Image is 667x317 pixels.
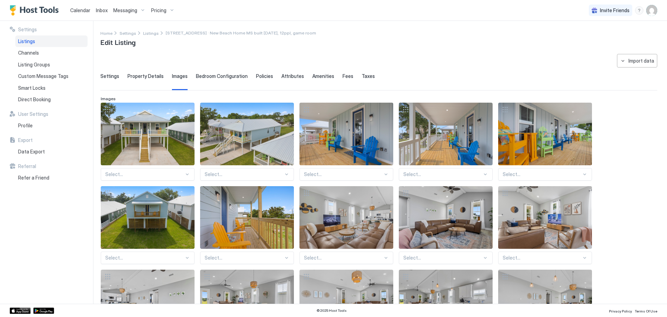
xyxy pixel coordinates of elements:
[343,73,353,79] span: Fees
[18,26,37,33] span: Settings
[166,30,316,35] span: Breadcrumb
[200,103,294,165] div: View image
[15,47,88,59] a: Channels
[200,186,294,249] div: View image
[143,31,159,36] span: Listings
[33,308,54,314] a: Google Play Store
[600,7,629,14] span: Invite Friends
[18,163,36,169] span: Referral
[113,7,137,14] span: Messaging
[18,175,49,181] span: Refer a Friend
[18,50,39,56] span: Channels
[143,29,159,37] a: Listings
[18,149,45,155] span: Data Export
[15,59,88,71] a: Listing Groups
[18,62,50,68] span: Listing Groups
[127,73,164,79] span: Property Details
[609,309,632,313] span: Privacy Policy
[96,7,108,14] a: Inbox
[18,96,51,103] span: Direct Booking
[101,96,116,101] span: Images
[15,94,88,105] a: Direct Booking
[18,73,68,79] span: Custom Message Tags
[399,186,493,249] div: View image
[281,73,304,79] span: Attributes
[18,111,48,117] span: User Settings
[143,29,159,37] div: Breadcrumb
[100,31,113,36] span: Home
[100,37,135,47] span: Edit Listing
[18,137,33,143] span: Export
[299,186,393,249] div: View image
[96,7,108,13] span: Inbox
[312,73,334,79] span: Amenities
[100,29,113,37] a: Home
[101,103,195,165] div: View image
[635,6,643,15] div: menu
[151,7,166,14] span: Pricing
[617,54,657,68] button: Import data
[609,307,632,314] a: Privacy Policy
[10,308,31,314] a: App Store
[10,5,62,16] a: Host Tools Logo
[316,308,347,313] span: © 2025 Host Tools
[18,122,33,129] span: Profile
[15,35,88,47] a: Listings
[100,73,119,79] span: Settings
[101,186,195,249] div: View image
[15,70,88,82] a: Custom Message Tags
[399,103,493,165] div: View image
[635,309,657,313] span: Terms Of Use
[498,103,592,165] div: View image
[18,85,46,91] span: Smart Locks
[172,73,188,79] span: Images
[196,73,248,79] span: Bedroom Configuration
[256,73,273,79] span: Policies
[15,120,88,132] a: Profile
[120,31,136,36] span: Settings
[70,7,90,13] span: Calendar
[18,38,35,45] span: Listings
[628,57,654,64] div: Import data
[15,172,88,184] a: Refer a Friend
[299,103,393,165] div: View image
[120,29,136,37] div: Breadcrumb
[70,7,90,14] a: Calendar
[15,82,88,94] a: Smart Locks
[120,29,136,37] a: Settings
[635,307,657,314] a: Terms Of Use
[646,5,657,16] div: User profile
[362,73,375,79] span: Taxes
[100,29,113,37] div: Breadcrumb
[15,146,88,158] a: Data Export
[498,186,592,249] div: View image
